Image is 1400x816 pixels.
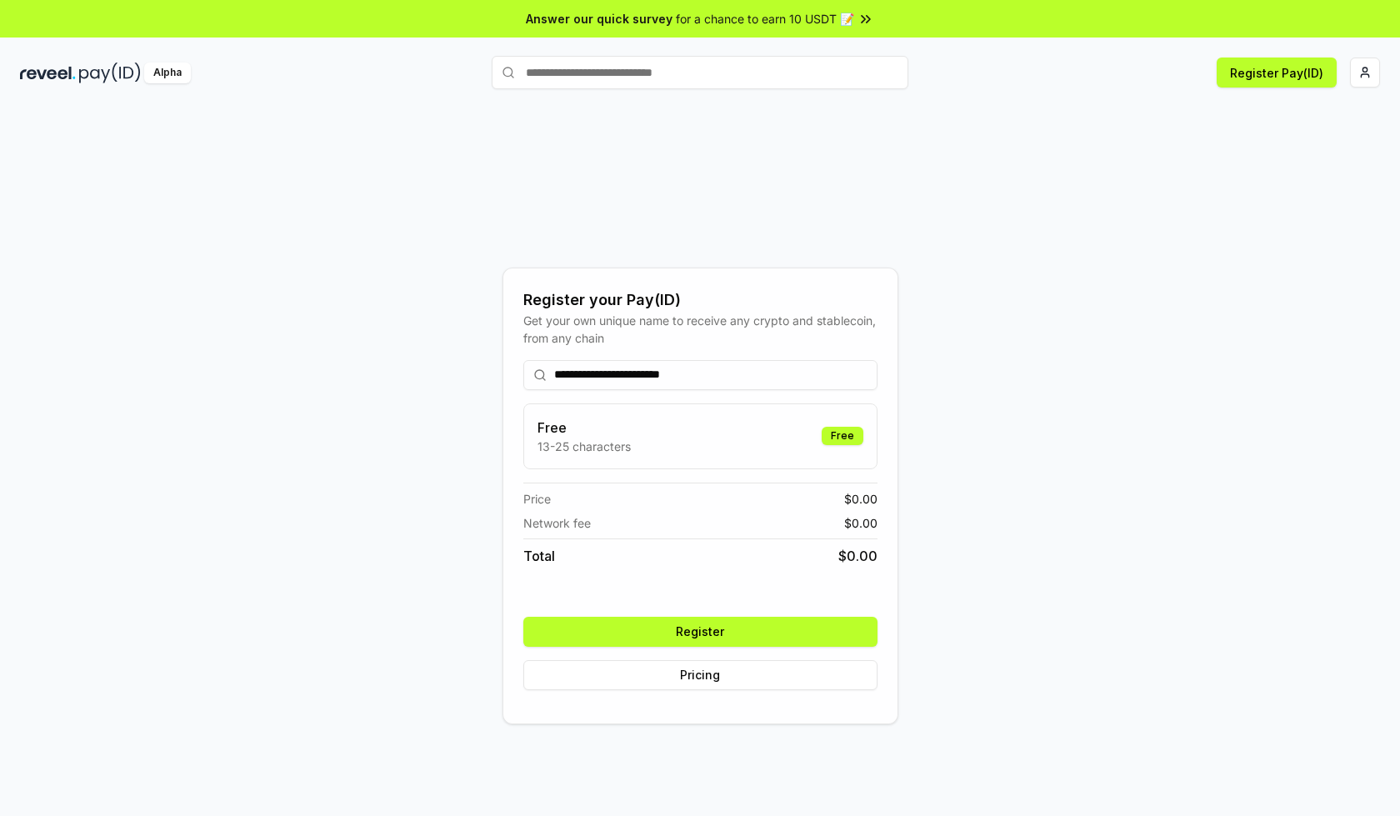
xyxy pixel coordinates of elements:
span: Answer our quick survey [526,10,672,28]
p: 13-25 characters [537,438,631,455]
span: $ 0.00 [844,514,877,532]
span: $ 0.00 [838,546,877,566]
img: pay_id [79,63,141,83]
div: Get your own unique name to receive any crypto and stablecoin, from any chain [523,312,877,347]
span: $ 0.00 [844,490,877,508]
div: Alpha [144,63,191,83]
button: Register Pay(ID) [1217,58,1337,88]
span: for a chance to earn 10 USDT 📝 [676,10,854,28]
div: Register your Pay(ID) [523,288,877,312]
div: Free [822,427,863,445]
img: reveel_dark [20,63,76,83]
span: Network fee [523,514,591,532]
button: Pricing [523,660,877,690]
span: Total [523,546,555,566]
h3: Free [537,418,631,438]
button: Register [523,617,877,647]
span: Price [523,490,551,508]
